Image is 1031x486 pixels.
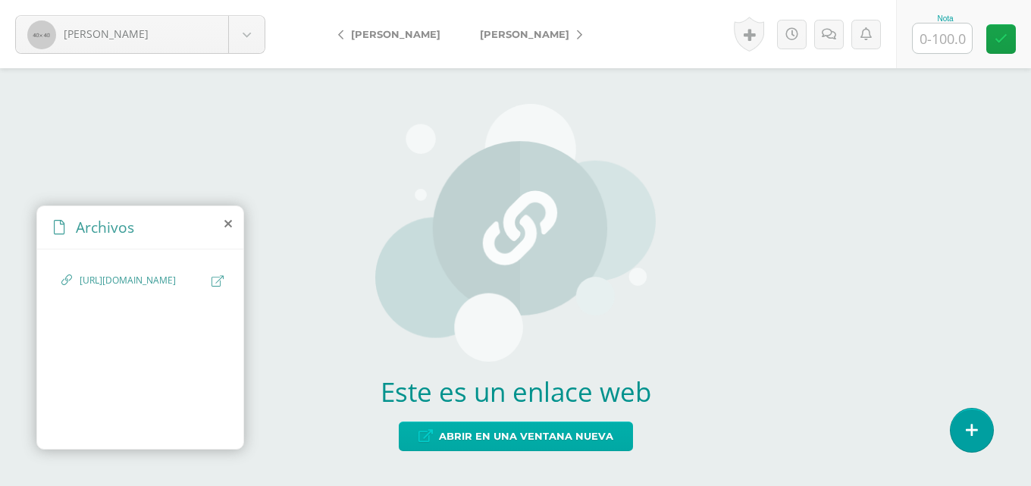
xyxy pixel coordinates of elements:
[16,16,265,53] a: [PERSON_NAME]
[224,218,232,230] i: close
[375,104,656,362] img: url-placeholder.png
[27,20,56,49] img: 40x40
[80,274,204,288] span: [URL][DOMAIN_NAME]
[64,27,149,41] span: [PERSON_NAME]
[460,16,594,52] a: [PERSON_NAME]
[351,28,440,40] span: [PERSON_NAME]
[912,14,979,23] div: Nota
[913,24,972,53] input: 0-100.0
[480,28,569,40] span: [PERSON_NAME]
[399,422,633,451] a: Abrir en una ventana nueva
[326,16,460,52] a: [PERSON_NAME]
[375,374,656,409] h2: Este es un enlace web
[76,217,134,237] span: Archivos
[439,422,613,450] span: Abrir en una ventana nueva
